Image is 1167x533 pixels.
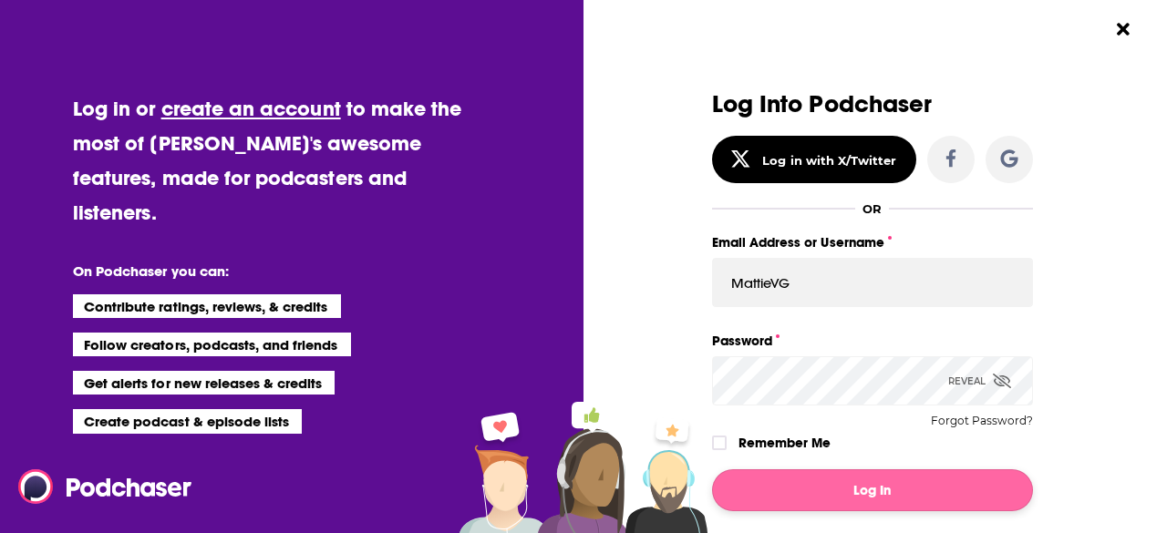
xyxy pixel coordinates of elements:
li: On Podchaser you can: [73,262,438,280]
label: Password [712,329,1033,353]
button: Close Button [1106,12,1141,46]
div: OR [862,201,882,216]
button: Log in with X/Twitter [712,136,916,183]
img: Podchaser - Follow, Share and Rate Podcasts [18,469,193,504]
li: Follow creators, podcasts, and friends [73,333,351,356]
h3: Log Into Podchaser [712,91,1033,118]
div: Reveal [948,356,1011,405]
li: Contribute ratings, reviews, & credits [73,294,341,318]
button: Log In [712,469,1033,511]
label: Email Address or Username [712,231,1033,254]
button: Forgot Password? [931,415,1033,427]
a: create an account [161,96,341,121]
li: Get alerts for new releases & credits [73,371,335,395]
input: Email Address or Username [712,258,1033,307]
li: Create podcast & episode lists [73,409,302,433]
a: Podchaser - Follow, Share and Rate Podcasts [18,469,179,504]
label: Remember Me [738,431,831,455]
div: Log in with X/Twitter [762,153,896,168]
